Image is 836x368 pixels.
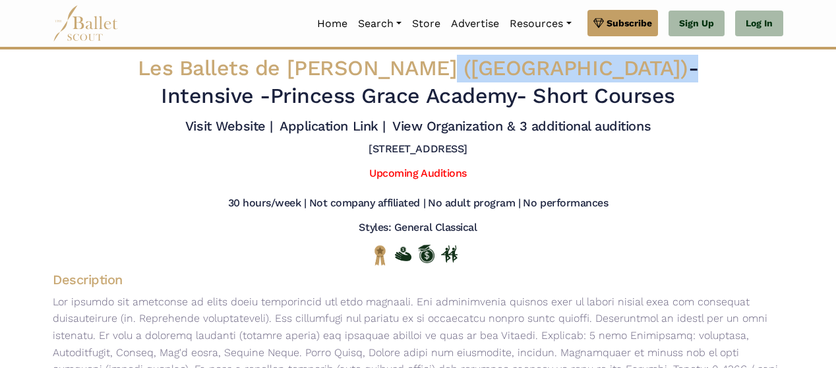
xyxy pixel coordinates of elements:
a: Home [312,10,353,38]
h5: [STREET_ADDRESS] [369,142,467,156]
a: Sign Up [669,11,725,37]
a: Application Link | [280,118,385,134]
a: Log In [735,11,783,37]
a: Resources [504,10,576,38]
a: Visit Website | [185,118,273,134]
h5: Styles: General Classical [359,221,477,235]
h5: Not company affiliated | [309,197,425,210]
img: National [372,245,388,265]
h4: Description [42,271,794,288]
h5: No adult program | [428,197,520,210]
img: In Person [441,245,458,262]
span: Intensive - [161,83,270,108]
h5: No performances [523,197,608,210]
img: Offers Scholarship [418,245,434,263]
span: Les Ballets de [PERSON_NAME] ([GEOGRAPHIC_DATA]) [138,55,688,80]
a: View Organization & 3 additional auditions [392,118,651,134]
a: Search [353,10,407,38]
img: Offers Financial Aid [395,247,411,261]
span: Subscribe [607,16,652,30]
a: Upcoming Auditions [369,167,466,179]
a: Advertise [446,10,504,38]
h2: - Princess Grace Academy- Short Courses [115,55,721,109]
h5: 30 hours/week | [228,197,307,210]
a: Subscribe [587,10,658,36]
img: gem.svg [593,16,604,30]
a: Store [407,10,446,38]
